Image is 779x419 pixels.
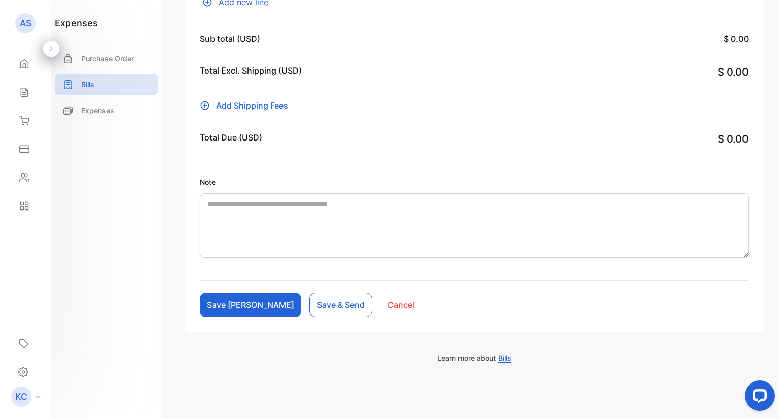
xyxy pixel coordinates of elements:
[185,353,764,363] p: Learn more about
[200,64,302,80] p: Total Excl. Shipping (USD)
[55,100,158,121] a: Expenses
[81,53,134,64] p: Purchase Order
[200,32,260,45] p: Sub total (USD)
[216,99,288,112] span: Add Shipping Fees
[55,16,98,30] h1: expenses
[736,376,779,419] iframe: LiveChat chat widget
[200,293,301,317] button: Save [PERSON_NAME]
[718,133,749,145] span: $ 0.00
[15,390,27,403] p: KC
[309,293,372,317] button: Save & Send
[200,177,749,187] label: Note
[200,131,262,144] p: Total Due (USD)
[81,105,114,116] p: Expenses
[718,66,749,78] span: $ 0.00
[55,74,158,95] a: Bills
[20,17,31,30] p: AS
[81,79,94,90] p: Bills
[724,33,749,44] span: $ 0.00
[498,354,511,363] span: Bills
[380,293,421,317] button: Cancel
[55,48,158,69] a: Purchase Order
